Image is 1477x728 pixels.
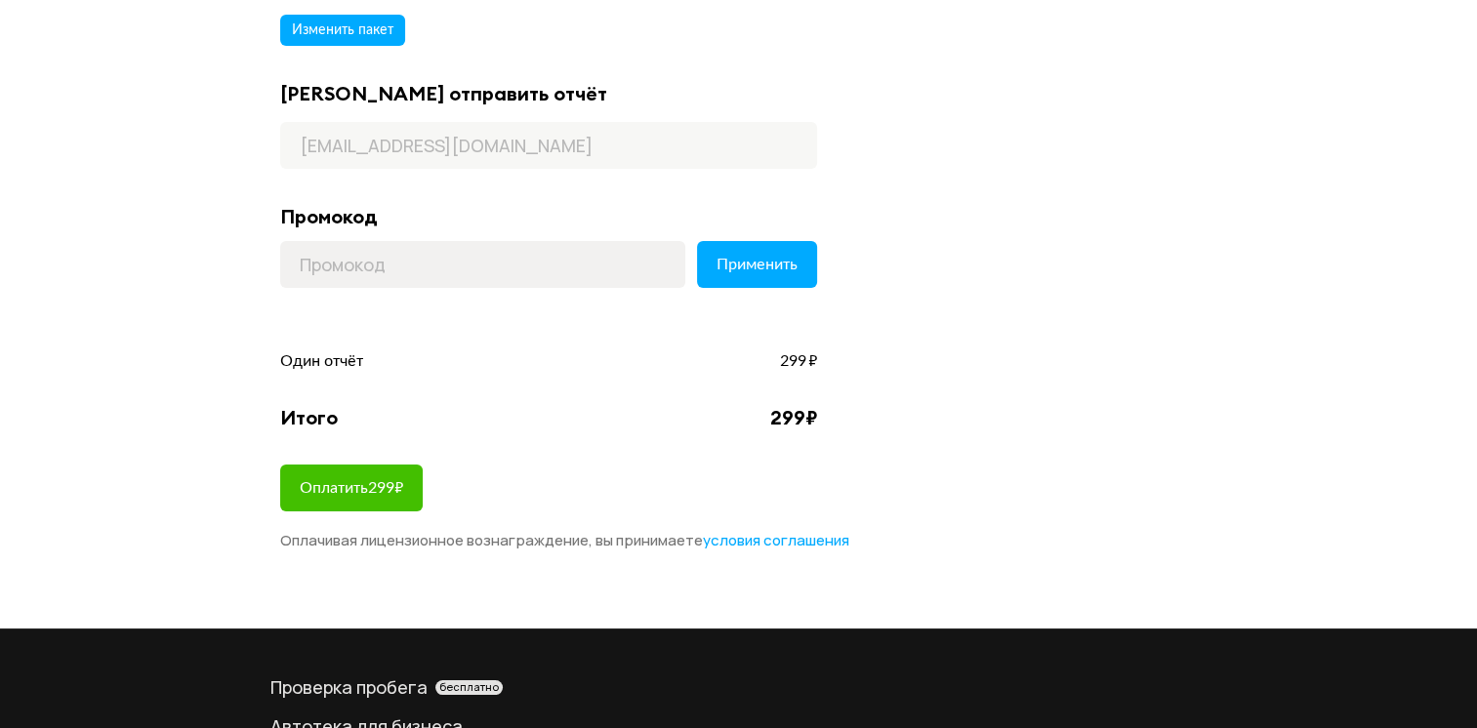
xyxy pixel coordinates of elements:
[703,531,849,550] a: условия соглашения
[300,480,403,496] span: Оплатить 299 ₽
[697,241,817,288] button: Применить
[270,675,1208,699] div: Проверка пробега
[280,241,685,288] input: Промокод
[280,81,817,106] div: [PERSON_NAME] отправить отчёт
[280,15,405,46] button: Изменить пакет
[280,204,817,229] div: Промокод
[770,405,817,430] div: 299 ₽
[439,680,499,694] span: бесплатно
[270,675,1208,699] a: Проверка пробегабесплатно
[780,350,817,372] span: 299 ₽
[280,350,363,372] span: Один отчёт
[280,405,338,430] div: Итого
[292,23,393,37] span: Изменить пакет
[280,465,423,511] button: Оплатить299₽
[280,530,849,550] span: Оплачивая лицензионное вознаграждение, вы принимаете
[703,530,849,550] span: условия соглашения
[717,257,798,272] span: Применить
[280,122,817,169] input: Адрес почты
